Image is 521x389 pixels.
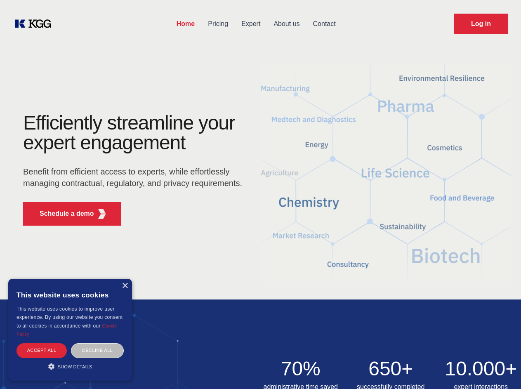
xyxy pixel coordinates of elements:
div: This website uses cookies [17,285,124,305]
div: Accept all [17,343,67,358]
a: Cookie Policy [17,323,117,337]
p: Schedule a demo [40,209,94,219]
p: Benefit from efficient access to experts, while effortlessly managing contractual, regulatory, an... [23,166,248,189]
div: Decline all [71,343,124,358]
a: About us [267,13,306,35]
span: Show details [58,364,92,369]
h2: 650+ [351,359,431,379]
a: KOL Knowledge Platform: Talk to Key External Experts (KEE) [13,17,58,31]
img: KGG Fifth Element RED [97,209,107,219]
a: Expert [235,13,267,35]
a: Request Demo [454,14,508,34]
a: Pricing [201,13,235,35]
a: Home [170,13,201,35]
img: KGG Fifth Element RED [261,54,512,291]
span: This website uses cookies to improve user experience. By using our website you consent to all coo... [17,306,123,329]
h1: Efficiently streamline your expert engagement [23,113,248,153]
h2: 70% [261,359,341,379]
div: Show details [17,362,124,370]
button: Schedule a demoKGG Fifth Element RED [23,202,121,226]
a: Contact [306,13,342,35]
div: Close [122,283,128,289]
